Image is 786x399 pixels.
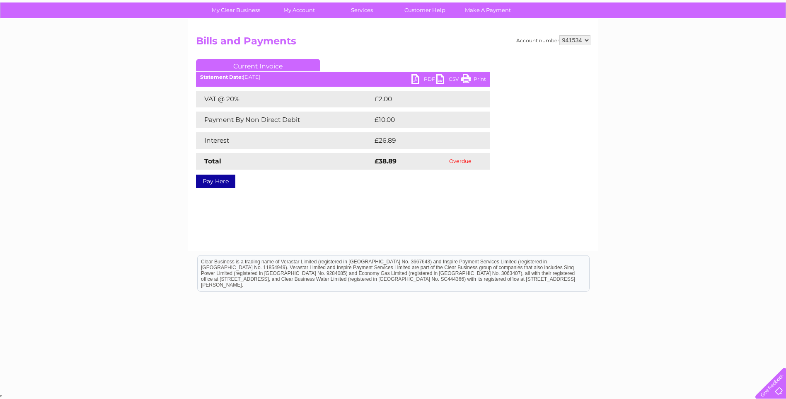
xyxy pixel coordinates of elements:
img: logo.png [27,22,70,47]
a: Energy [661,35,679,41]
a: Water [640,35,656,41]
a: Current Invoice [196,59,320,71]
div: [DATE] [196,74,490,80]
a: Print [461,74,486,86]
strong: £38.89 [375,157,397,165]
a: Services [328,2,396,18]
td: Payment By Non Direct Debit [196,112,372,128]
a: Make A Payment [454,2,522,18]
a: My Clear Business [202,2,270,18]
a: My Account [265,2,333,18]
h2: Bills and Payments [196,35,590,51]
b: Statement Date: [200,74,243,80]
a: 0333 014 3131 [630,4,687,15]
td: VAT @ 20% [196,91,372,107]
div: Clear Business is a trading name of Verastar Limited (registered in [GEOGRAPHIC_DATA] No. 3667643... [198,5,589,40]
a: PDF [411,74,436,86]
a: Contact [731,35,751,41]
td: £26.89 [372,132,474,149]
td: £2.00 [372,91,471,107]
a: Log out [759,35,778,41]
a: Blog [714,35,726,41]
a: Pay Here [196,175,235,188]
td: Overdue [430,153,490,170]
div: Account number [516,35,590,45]
td: £10.00 [372,112,473,128]
strong: Total [204,157,221,165]
a: CSV [436,74,461,86]
a: Customer Help [391,2,459,18]
td: Interest [196,132,372,149]
a: Telecoms [684,35,709,41]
